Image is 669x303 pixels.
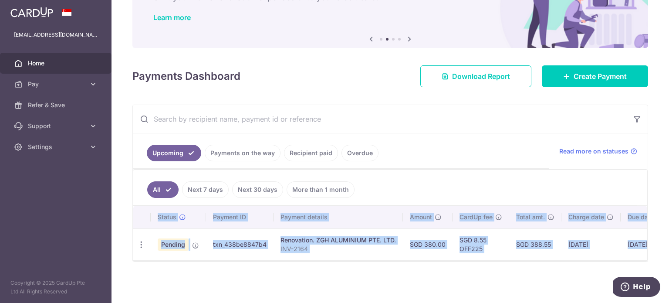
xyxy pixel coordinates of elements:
span: Due date [628,213,654,221]
td: [DATE] [561,228,621,260]
a: Recipient paid [284,145,338,161]
td: SGD 8.55 OFF225 [453,228,509,260]
h4: Payments Dashboard [132,68,240,84]
span: Settings [28,143,85,151]
div: Renovation. ZGH ALUMINIUM PTE. LTD. [280,236,396,245]
a: Read more on statuses [559,147,637,156]
a: Create Payment [542,65,648,87]
span: CardUp fee [460,213,493,221]
span: Pay [28,80,85,89]
td: txn_438be8847b4 [206,228,274,260]
span: Status [158,213,176,221]
span: Amount [410,213,432,221]
span: Total amt. [516,213,545,221]
span: Pending [158,238,189,251]
a: Learn more [153,13,191,22]
td: SGD 388.55 [509,228,561,260]
span: Create Payment [574,71,627,82]
p: [EMAIL_ADDRESS][DOMAIN_NAME] [14,31,98,39]
th: Payment ID [206,206,274,228]
span: Home [28,59,85,68]
input: Search by recipient name, payment id or reference [133,105,627,133]
span: Charge date [568,213,604,221]
td: SGD 380.00 [403,228,453,260]
a: More than 1 month [287,181,355,198]
th: Payment details [274,206,403,228]
span: Download Report [452,71,510,82]
a: Overdue [341,145,378,161]
a: All [147,181,179,198]
iframe: Opens a widget where you can find more information [613,277,660,299]
span: Support [28,122,85,130]
a: Next 30 days [232,181,283,198]
p: INV-2164 [280,245,396,253]
span: Refer & Save [28,101,85,109]
a: Upcoming [147,145,201,161]
img: CardUp [10,7,53,17]
a: Payments on the way [205,145,280,161]
span: Read more on statuses [559,147,628,156]
a: Next 7 days [182,181,229,198]
a: Download Report [420,65,531,87]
